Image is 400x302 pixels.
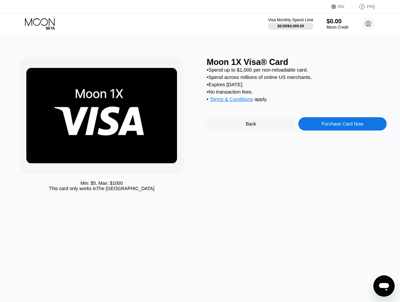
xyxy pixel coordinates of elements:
[327,18,348,25] div: $0.00
[207,89,387,95] div: • No transaction fees.
[277,24,304,28] div: $0.00 / $4,000.00
[246,121,256,127] div: Back
[338,4,344,9] div: EN
[207,57,387,67] div: Moon 1X Visa® Card
[207,74,387,80] div: • Spend across millions of online US merchants.
[210,96,253,104] div: Terms & Conditions
[327,25,348,30] div: Moon Credit
[207,117,295,131] div: Back
[81,180,123,186] div: Min: $ 5 , Max: $ 1000
[268,18,313,30] div: Visa Monthly Spend Limit$0.00/$4,000.00
[207,96,387,104] div: • apply .
[367,4,375,9] div: FAQ
[322,121,363,127] div: Purchase Card Now
[298,117,387,131] div: Purchase Card Now
[352,3,375,10] div: FAQ
[207,67,387,73] div: • Spend up to $1,000 per non-reloadable card.
[327,18,348,30] div: $0.00Moon Credit
[331,3,352,10] div: EN
[373,275,395,297] iframe: Button to launch messaging window
[210,96,253,102] span: Terms & Conditions
[268,18,313,22] div: Visa Monthly Spend Limit
[49,186,154,191] div: This card only works in The [GEOGRAPHIC_DATA]
[207,82,387,87] div: • Expires [DATE].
